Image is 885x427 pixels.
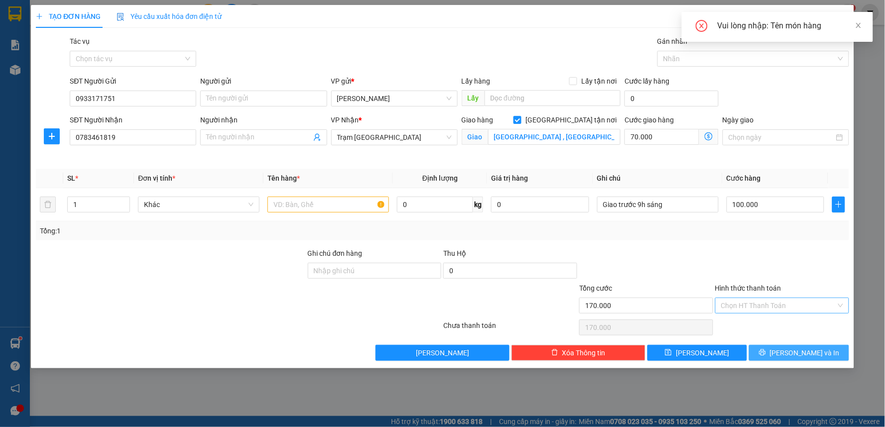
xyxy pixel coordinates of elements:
div: Người gửi [200,76,327,87]
div: 40.000 [7,52,90,64]
div: Trạm [GEOGRAPHIC_DATA] [95,8,196,32]
span: Khác [144,197,253,212]
span: Gửi: [8,8,24,19]
span: Cước hàng [727,174,761,182]
button: deleteXóa Thông tin [511,345,645,361]
div: SĐT Người Gửi [70,76,196,87]
span: Thu Hộ [443,249,466,257]
input: Ghi chú đơn hàng [308,263,442,279]
span: plus [36,13,43,20]
th: Ghi chú [593,169,723,188]
span: TẠO ĐƠN HÀNG [36,12,101,20]
div: Người nhận [200,114,327,125]
button: printer[PERSON_NAME] và In [749,345,849,361]
button: plus [832,197,845,213]
label: Ngày giao [723,116,754,124]
input: Ghi Chú [597,197,719,213]
label: Ghi chú đơn hàng [308,249,363,257]
span: Tổng cước [579,284,612,292]
div: VP gửi [331,76,458,87]
button: save[PERSON_NAME] [647,345,748,361]
img: icon [117,13,125,21]
span: close-circle [696,20,708,34]
label: Hình thức thanh toán [715,284,781,292]
label: Tác vụ [70,37,90,45]
span: Giao hàng [462,116,494,124]
span: VP Nhận [331,116,359,124]
label: Gán nhãn [657,37,688,45]
span: [PERSON_NAME] [416,347,469,358]
button: [PERSON_NAME] [376,345,509,361]
span: close [855,22,862,29]
input: Dọc đường [485,90,621,106]
span: Đơn vị tính [138,174,175,182]
div: 0931554874 [95,32,196,46]
div: [PERSON_NAME] [8,8,88,31]
label: Cước giao hàng [625,116,674,124]
div: Chưa thanh toán [442,320,578,337]
div: Tổng: 1 [40,225,342,236]
span: [GEOGRAPHIC_DATA] tận nơi [521,114,621,125]
span: Giá trị hàng [491,174,528,182]
span: Lấy tận nơi [577,76,621,87]
span: printer [759,349,766,357]
span: plus [44,132,59,140]
span: Định lượng [422,174,458,182]
span: Nhận: [95,9,119,20]
span: Đã thu : [7,53,38,64]
input: Ngày giao [729,132,834,143]
span: [PERSON_NAME] [676,347,729,358]
span: Trạm Sài Gòn [337,130,452,145]
button: plus [44,128,60,144]
span: Lấy [462,90,485,106]
div: Tên hàng: 1TX ( : 1 ) [8,70,196,83]
span: Giao [462,129,488,145]
span: Phan Thiết [337,91,452,106]
button: Close [826,5,854,33]
span: [PERSON_NAME] và In [770,347,840,358]
button: delete [40,197,56,213]
span: Lấy hàng [462,77,491,85]
span: plus [833,201,844,209]
span: SL [87,69,100,83]
span: delete [551,349,558,357]
input: Cước giao hàng [625,129,699,145]
span: Xóa Thông tin [562,347,606,358]
input: 0 [491,197,589,213]
div: SĐT Người Nhận [70,114,196,125]
input: VD: Bàn, Ghế [267,197,389,213]
span: Tên hàng [267,174,300,182]
span: kg [473,197,483,213]
span: Yêu cầu xuất hóa đơn điện tử [117,12,222,20]
input: Giao tận nơi [488,129,621,145]
div: Vui lòng nhập: Tên món hàng [718,20,861,32]
span: SL [67,174,75,182]
div: 0972143441 [8,31,88,45]
span: dollar-circle [705,132,713,140]
input: Cước lấy hàng [625,91,719,107]
label: Cước lấy hàng [625,77,669,85]
span: save [665,349,672,357]
span: user-add [313,133,321,141]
